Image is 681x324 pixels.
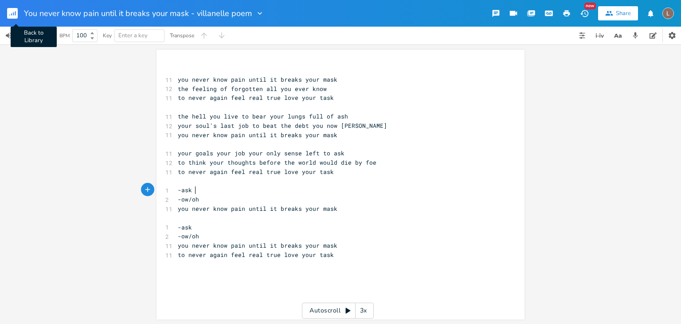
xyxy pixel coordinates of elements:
[598,6,638,20] button: Share
[59,33,70,38] div: BPM
[178,223,192,231] span: -ask
[575,5,593,21] button: New
[584,3,596,9] div: New
[178,251,334,259] span: to never again feel real true love your task
[178,205,337,213] span: you never know pain until it breaks your mask
[178,195,199,203] span: -ow/oh
[7,3,25,24] button: Back to Library
[178,149,344,157] span: your goals your job your only sense left to ask
[178,186,192,194] span: -ask
[178,75,337,83] span: you never know pain until it breaks your mask
[178,232,199,240] span: -ow/oh
[178,112,348,120] span: the hell you live to bear your lungs full of ash
[616,9,631,17] div: Share
[24,9,252,17] span: You never know pain until it breaks your mask - villanelle poem
[118,32,148,40] span: Enter a key
[302,303,374,319] div: Autoscroll
[103,33,112,38] div: Key
[178,168,334,176] span: to never again feel real true love your task
[356,303,372,319] div: 3x
[178,85,327,93] span: the feeling of forgotten all you ever know
[170,33,194,38] div: Transpose
[178,131,337,139] span: you never know pain until it breaks your mask
[662,8,674,19] img: Ellebug
[178,241,337,249] span: you never know pain until it breaks your mask
[178,158,376,166] span: to think your thoughts before the world would die by foe
[178,94,334,102] span: to never again feel real true love your task
[178,122,387,130] span: your soul's last job to beat the debt you now [PERSON_NAME]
